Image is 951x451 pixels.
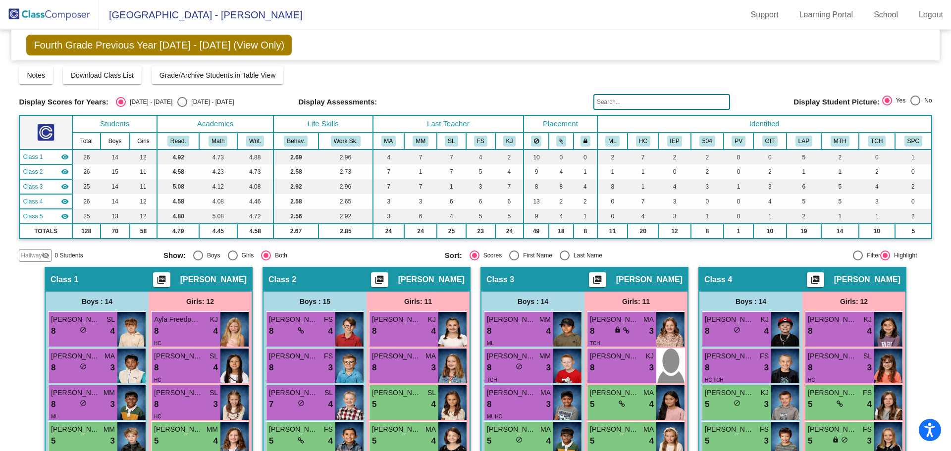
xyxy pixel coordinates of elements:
[892,96,906,105] div: Yes
[821,164,858,179] td: 1
[859,179,895,194] td: 4
[373,179,404,194] td: 7
[445,251,719,260] mat-radio-group: Select an option
[273,115,373,133] th: Life Skills
[628,194,658,209] td: 7
[203,251,220,260] div: Boys
[157,224,199,239] td: 4.79
[503,136,516,147] button: KJ
[130,133,158,150] th: Girls
[21,251,42,260] span: Hallway
[72,194,101,209] td: 26
[809,275,821,289] mat-icon: picture_as_pdf
[445,251,462,260] span: Sort:
[324,314,333,325] span: FS
[628,150,658,164] td: 7
[273,150,318,164] td: 2.69
[597,133,628,150] th: Multilingual English Learner
[71,71,134,79] span: Download Class List
[724,224,753,239] td: 1
[23,152,43,161] span: Class 1
[628,179,658,194] td: 1
[237,224,273,239] td: 4.58
[574,194,597,209] td: 2
[126,98,172,106] div: [DATE] - [DATE]
[570,251,602,260] div: Last Name
[19,164,72,179] td: Oksana Shevchuk - No Class Name
[72,224,101,239] td: 128
[157,209,199,224] td: 4.80
[589,272,606,287] button: Print Students Details
[753,224,786,239] td: 10
[130,164,158,179] td: 11
[373,209,404,224] td: 3
[159,71,276,79] span: Grade/Archive Students in Table View
[404,194,437,209] td: 3
[895,209,932,224] td: 2
[691,164,724,179] td: 2
[268,275,296,285] span: Class 2
[466,150,495,164] td: 4
[19,194,72,209] td: Trisha Radford - No Class Name
[237,194,273,209] td: 4.46
[753,179,786,194] td: 3
[658,179,690,194] td: 4
[237,179,273,194] td: 4.08
[101,164,130,179] td: 15
[154,325,158,338] span: 8
[834,275,900,285] span: [PERSON_NAME]
[51,325,55,338] span: 8
[157,194,199,209] td: 4.58
[866,7,906,23] a: School
[61,153,69,161] mat-icon: visibility
[404,209,437,224] td: 6
[210,314,218,325] span: KJ
[549,133,574,150] th: Keep with students
[61,183,69,191] mat-icon: visibility
[199,194,237,209] td: 4.08
[724,150,753,164] td: 0
[437,164,466,179] td: 7
[597,194,628,209] td: 0
[466,224,495,239] td: 23
[574,150,597,164] td: 0
[318,179,373,194] td: 2.96
[667,136,683,147] button: IEP
[574,179,597,194] td: 4
[269,314,318,325] span: [PERSON_NAME]
[466,179,495,194] td: 3
[636,136,650,147] button: HC
[72,115,158,133] th: Students
[787,209,821,224] td: 2
[373,224,404,239] td: 24
[149,292,252,311] div: Girls: 12
[474,136,487,147] button: FS
[199,179,237,194] td: 4.12
[437,179,466,194] td: 1
[691,133,724,150] th: 504 Plan
[373,164,404,179] td: 7
[549,224,574,239] td: 18
[864,314,872,325] span: KJ
[466,209,495,224] td: 5
[101,179,130,194] td: 14
[152,66,284,84] button: Grade/Archive Students in Table View
[481,292,584,311] div: Boys : 14
[895,224,932,239] td: 5
[101,209,130,224] td: 13
[318,164,373,179] td: 2.73
[859,194,895,209] td: 3
[404,164,437,179] td: 1
[691,179,724,194] td: 3
[46,292,149,311] div: Boys : 14
[524,133,549,150] th: Keep away students
[404,179,437,194] td: 7
[895,133,932,150] th: Speech Only
[691,150,724,164] td: 2
[753,194,786,209] td: 4
[524,194,549,209] td: 13
[101,150,130,164] td: 14
[54,251,83,260] span: 0 Students
[691,209,724,224] td: 1
[23,182,43,191] span: Class 3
